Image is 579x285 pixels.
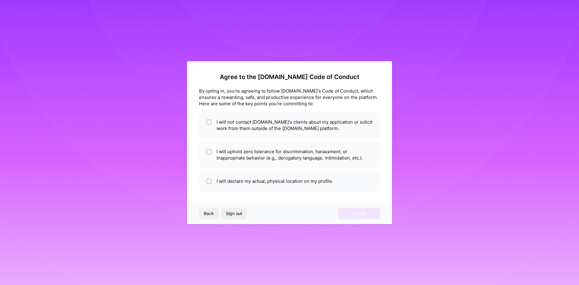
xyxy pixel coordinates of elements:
button: Back [199,208,219,219]
span: Back [204,211,214,217]
li: I will declare my actual, physical location on my profile. [199,171,380,192]
span: Sign out [226,211,242,217]
li: I will uphold zero tolerance for discrimination, harassment, or inappropriate behavior (e.g., der... [199,141,380,168]
li: I will not contact [DOMAIN_NAME]'s clients about my application or solicit work from them outside... [199,112,380,139]
div: By opting in, you're agreeing to follow [DOMAIN_NAME]'s Code of Conduct, which ensures a rewardin... [199,88,380,107]
h2: Agree to the [DOMAIN_NAME] Code of Conduct [199,73,380,81]
button: Sign out [221,208,247,219]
